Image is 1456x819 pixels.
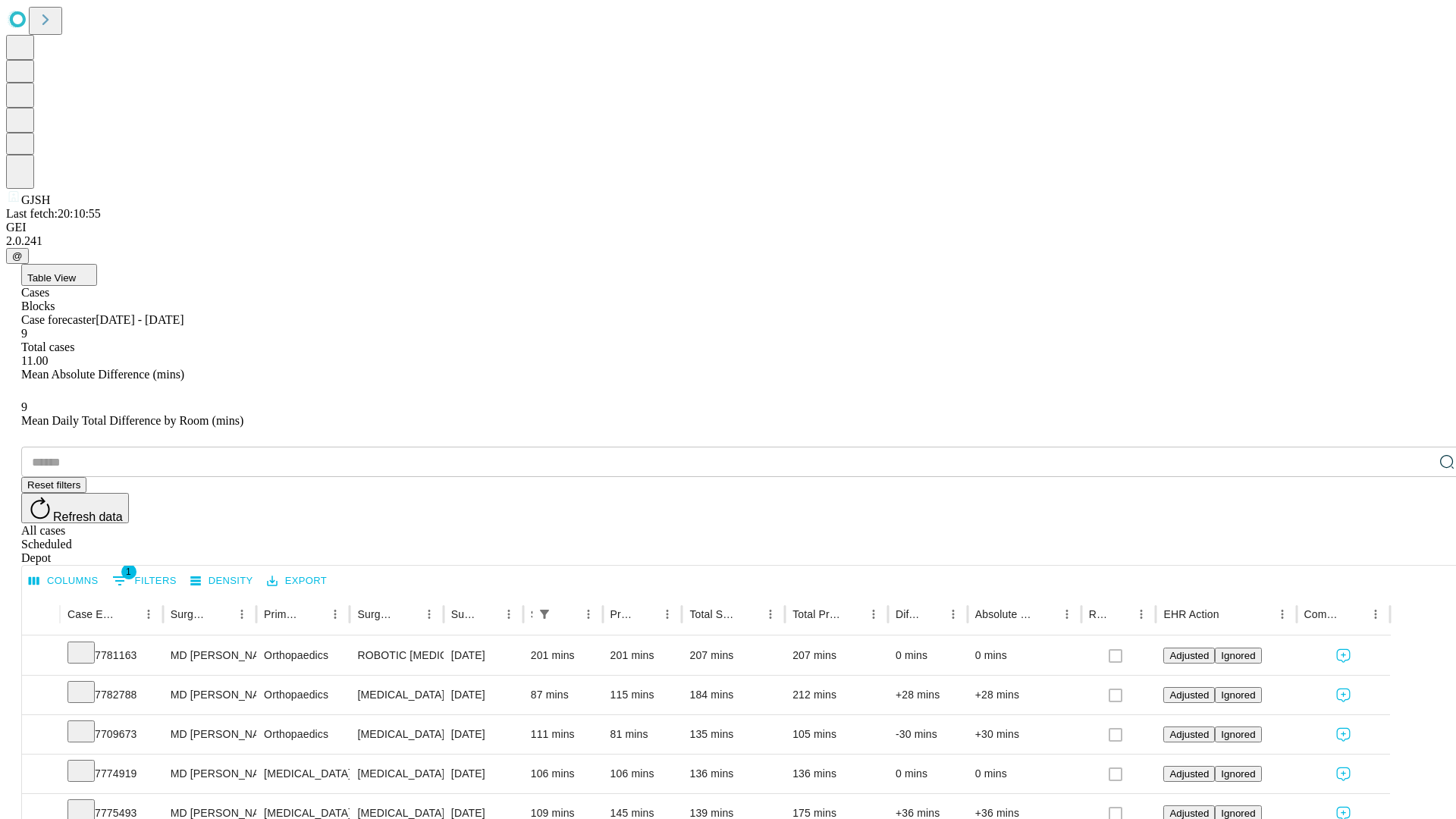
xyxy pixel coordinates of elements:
[1221,689,1255,701] span: Ignored
[21,313,96,326] span: Case forecaster
[792,608,840,620] div: Total Predicted Duration
[635,604,657,625] button: Sort
[1365,604,1386,625] button: Menu
[1089,608,1109,620] div: Resolved in EHR
[578,604,599,625] button: Menu
[1056,604,1078,625] button: Menu
[1131,604,1152,625] button: Menu
[21,327,27,340] span: 9
[138,604,159,625] button: Menu
[1163,608,1219,620] div: EHR Action
[303,604,325,625] button: Sort
[842,604,863,625] button: Sort
[264,608,302,620] div: Primary Service
[610,636,675,675] div: 201 mins
[557,604,578,625] button: Sort
[451,636,516,675] div: [DATE]
[1221,650,1255,661] span: Ignored
[896,715,960,754] div: -30 mins
[263,570,331,593] button: Export
[610,676,675,714] div: 115 mins
[921,604,943,625] button: Sort
[357,676,435,714] div: [MEDICAL_DATA] [MEDICAL_DATA]
[975,755,1074,793] div: 0 mins
[67,636,155,675] div: 7781163
[171,755,249,793] div: MD [PERSON_NAME] E Md
[1035,604,1056,625] button: Sort
[6,234,1450,248] div: 2.0.241
[21,340,74,353] span: Total cases
[657,604,678,625] button: Menu
[1169,729,1209,740] span: Adjusted
[975,715,1074,754] div: +30 mins
[1109,604,1131,625] button: Sort
[30,722,52,748] button: Expand
[975,636,1074,675] div: 0 mins
[357,608,395,620] div: Surgery Name
[689,636,777,675] div: 207 mins
[67,755,155,793] div: 7774919
[30,761,52,788] button: Expand
[498,604,519,625] button: Menu
[397,604,419,625] button: Sort
[863,604,884,625] button: Menu
[21,354,48,367] span: 11.00
[67,608,115,620] div: Case Epic Id
[1163,648,1215,664] button: Adjusted
[1215,648,1261,664] button: Ignored
[1221,604,1242,625] button: Sort
[1169,768,1209,780] span: Adjusted
[451,715,516,754] div: [DATE]
[531,755,595,793] div: 106 mins
[21,400,27,413] span: 9
[96,313,184,326] span: [DATE] - [DATE]
[760,604,781,625] button: Menu
[264,676,342,714] div: Orthopaedics
[264,755,342,793] div: [MEDICAL_DATA]
[6,248,29,264] button: @
[264,715,342,754] div: Orthopaedics
[689,608,737,620] div: Total Scheduled Duration
[1215,687,1261,703] button: Ignored
[689,755,777,793] div: 136 mins
[451,608,475,620] div: Surgery Date
[357,715,435,754] div: [MEDICAL_DATA] WITH [MEDICAL_DATA] REPAIR
[210,604,231,625] button: Sort
[896,636,960,675] div: 0 mins
[108,569,180,593] button: Show filters
[1169,808,1209,819] span: Adjusted
[1215,726,1261,742] button: Ignored
[419,604,440,625] button: Menu
[171,676,249,714] div: MD [PERSON_NAME] [PERSON_NAME] Md
[27,272,76,284] span: Table View
[792,676,880,714] div: 212 mins
[21,477,86,493] button: Reset filters
[67,715,155,754] div: 7709673
[21,264,97,286] button: Table View
[171,715,249,754] div: MD [PERSON_NAME] [PERSON_NAME] Md
[357,636,435,675] div: ROBOTIC [MEDICAL_DATA] KNEE TOTAL
[451,755,516,793] div: [DATE]
[451,676,516,714] div: [DATE]
[1304,608,1342,620] div: Comments
[21,493,129,523] button: Refresh data
[12,250,23,262] span: @
[121,564,136,579] span: 1
[531,636,595,675] div: 201 mins
[739,604,760,625] button: Sort
[1169,650,1209,661] span: Adjusted
[6,207,101,220] span: Last fetch: 20:10:55
[264,636,342,675] div: Orthopaedics
[689,715,777,754] div: 135 mins
[1163,687,1215,703] button: Adjusted
[30,643,52,670] button: Expand
[27,479,80,491] span: Reset filters
[171,608,209,620] div: Surgeon Name
[117,604,138,625] button: Sort
[21,368,184,381] span: Mean Absolute Difference (mins)
[187,570,257,593] button: Density
[1221,729,1255,740] span: Ignored
[610,608,635,620] div: Predicted In Room Duration
[325,604,346,625] button: Menu
[792,755,880,793] div: 136 mins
